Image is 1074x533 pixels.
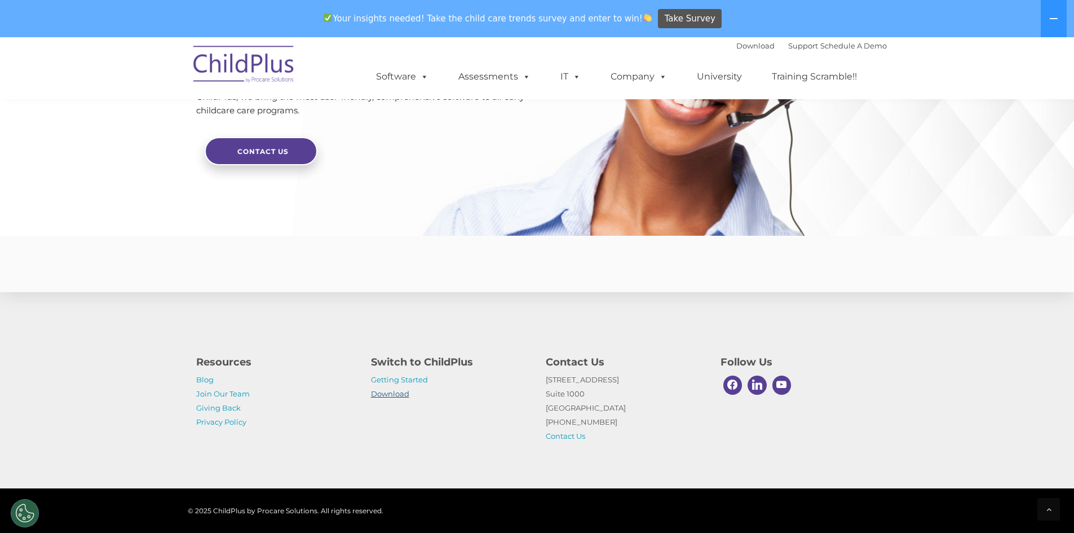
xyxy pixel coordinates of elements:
a: Download [371,389,409,398]
img: ChildPlus by Procare Solutions [188,38,300,94]
a: Take Survey [658,9,722,29]
img: ✅ [324,14,332,22]
p: [STREET_ADDRESS] Suite 1000 [GEOGRAPHIC_DATA] [PHONE_NUMBER] [546,373,704,443]
a: Linkedin [745,373,770,398]
h4: Resources [196,354,354,370]
span: Your insights needed! Take the child care trends survey and enter to win! [319,7,657,29]
a: Training Scramble!! [761,65,868,88]
a: Schedule A Demo [820,41,887,50]
a: IT [549,65,592,88]
a: Download [736,41,775,50]
a: Getting Started [371,375,428,384]
a: Privacy Policy [196,417,246,426]
a: Youtube [770,373,794,398]
h4: Follow Us [721,354,878,370]
a: Join Our Team [196,389,250,398]
span: Take Survey [665,9,715,29]
a: Facebook [721,373,745,398]
a: Support [788,41,818,50]
a: Software [365,65,440,88]
a: Blog [196,375,214,384]
a: University [686,65,753,88]
span: Contact Us [237,147,289,156]
button: Cookies Settings [11,499,39,527]
a: Contact Us [546,431,585,441]
a: Company [599,65,678,88]
span: © 2025 ChildPlus by Procare Solutions. All rights reserved. [188,506,383,515]
a: Assessments [447,65,542,88]
h4: Switch to ChildPlus [371,354,529,370]
h4: Contact Us [546,354,704,370]
a: Contact Us [205,137,317,165]
img: 👏 [643,14,652,22]
font: | [736,41,887,50]
a: Giving Back [196,403,241,412]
